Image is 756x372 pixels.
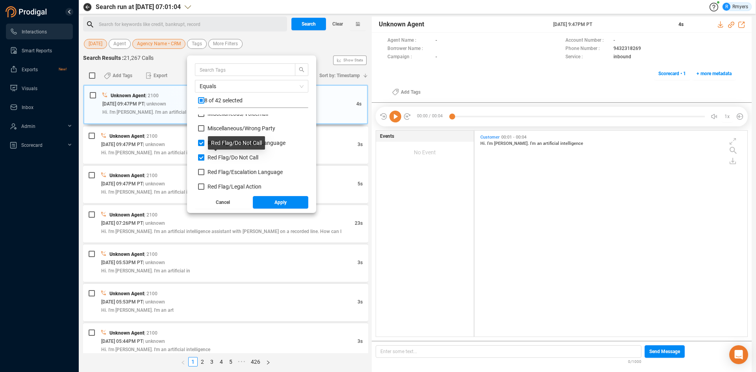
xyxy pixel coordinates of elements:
span: [DATE] [89,39,102,49]
span: 3s [358,299,363,305]
span: left [181,360,185,365]
div: Unknown Agent| 2100[DATE] 07:26PM PT| unknown23sHi. I'm [PERSON_NAME]. I'm an artificial intellig... [83,205,368,242]
span: | unknown [143,299,165,305]
span: | unknown [144,101,166,107]
span: [DATE] 05:53PM PT [101,299,143,305]
span: Unknown Agent [109,173,144,178]
span: Tags [192,39,202,49]
span: I'm [487,141,494,146]
li: Interactions [6,24,73,39]
span: Sort by: Timestamp [319,69,360,82]
span: [DATE] 07:26PM PT [101,220,143,226]
span: Exports [22,67,38,72]
div: Unknown Agent| 2100[DATE] 05:53PM PT| unknown3sHi. I'm [PERSON_NAME]. I'm an artificial in [83,244,368,282]
span: Red Flag/ Escalation Language [208,169,283,175]
button: Agent [109,39,131,49]
span: | 2100 [144,173,157,178]
span: Borrower Name : [387,45,432,53]
span: Unknown Agent [379,20,424,29]
span: right [266,360,271,365]
span: Scorecard • 1 [658,67,686,80]
span: + more metadata [697,67,732,80]
span: [DATE] 09:47PM PT [102,101,144,107]
span: Add Tags [401,86,421,98]
button: Send Message [645,345,685,358]
span: I'm [530,141,537,146]
span: Agent Name : [387,37,432,45]
span: | unknown [143,220,165,226]
a: 5 [226,357,235,366]
span: Phone Number : [565,45,610,53]
span: Scorecard [21,143,43,148]
a: 2 [198,357,207,366]
div: Open Intercom Messenger [729,345,748,364]
span: 00:00 / 00:04 [411,111,452,122]
a: Interactions [10,24,67,39]
li: 2 [198,357,207,366]
span: Unknown Agent [111,93,145,98]
span: search [295,67,308,72]
span: Unknown Agent [109,291,144,296]
span: 3s [358,142,363,147]
span: Clear [332,18,343,30]
button: Sort by: Timestamp [315,69,368,82]
span: Customer [480,135,500,140]
span: Search [302,18,316,30]
span: Hi. I'm [PERSON_NAME]. I'm an artificial intelligence assistant with [PERSON_NAME] on a recorded ... [101,229,341,234]
li: Visuals [6,80,73,96]
span: 1x [724,110,730,123]
span: ••• [235,357,248,366]
span: New! [59,61,67,77]
span: [DATE] 09:47PM PT [101,142,143,147]
div: Unknown Agent| 2100[DATE] 09:47PM PT| unknown4sHi. I'm [PERSON_NAME]. I'm an artificial intelligence [83,85,368,124]
li: 426 [248,357,263,366]
span: [DATE] 9:47PM PT [553,21,669,28]
div: grid [478,133,747,336]
span: | 2100 [144,133,157,139]
span: Send Message [649,345,680,358]
div: No Event [376,142,474,163]
img: prodigal-logo [6,6,49,17]
span: Unknown Agent [109,252,144,257]
span: Add Tags [113,69,132,82]
button: left [178,357,188,366]
a: ExportsNew! [10,61,67,77]
span: 4s [678,22,684,27]
li: Smart Reports [6,43,73,58]
button: + more metadata [692,67,736,80]
a: 426 [248,357,263,366]
button: Export [141,69,172,82]
a: Visuals [10,80,67,96]
span: - [435,53,437,61]
span: | unknown [143,181,165,187]
span: Red Flag/ Legal Action [208,183,261,190]
span: 21,267 Calls [124,55,154,61]
button: Show Stats [333,56,367,65]
span: Hi. I'm [PERSON_NAME]. I'm an artificial intelligence [101,347,210,352]
span: Miscellaneous/ Wrong Party [208,125,275,131]
span: [PERSON_NAME]. [494,141,530,146]
button: Scorecard • 1 [654,67,690,80]
span: intelligence [560,141,583,146]
span: Account Number : [565,37,610,45]
div: Unknown Agent| 2100[DATE] 05:44PM PT| unknown3sHi. I'm [PERSON_NAME]. I'm an artificial intelligence [83,323,368,361]
span: 5s [358,181,363,187]
span: Unknown Agent [109,330,144,336]
button: Agency Name • CRM [132,39,185,49]
span: 0/1000 [628,358,641,365]
a: 1 [189,357,197,366]
li: 5 [226,357,235,366]
span: Events [380,133,394,140]
span: Agency Name • CRM [137,39,181,49]
span: artificial [543,141,560,146]
span: Agent [113,39,126,49]
span: 00:01 - 00:04 [500,135,528,140]
span: | 2100 [144,291,157,296]
li: Next 5 Pages [235,357,248,366]
li: 4 [217,357,226,366]
div: Unknown Agent| 2100[DATE] 09:47PM PT| unknown5sHi. I'm [PERSON_NAME]. I'm an artificial intellige... [83,166,368,203]
a: 4 [217,357,226,366]
span: Unknown Agent [109,212,144,218]
span: 23s [355,220,363,226]
span: Apply [274,196,287,209]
